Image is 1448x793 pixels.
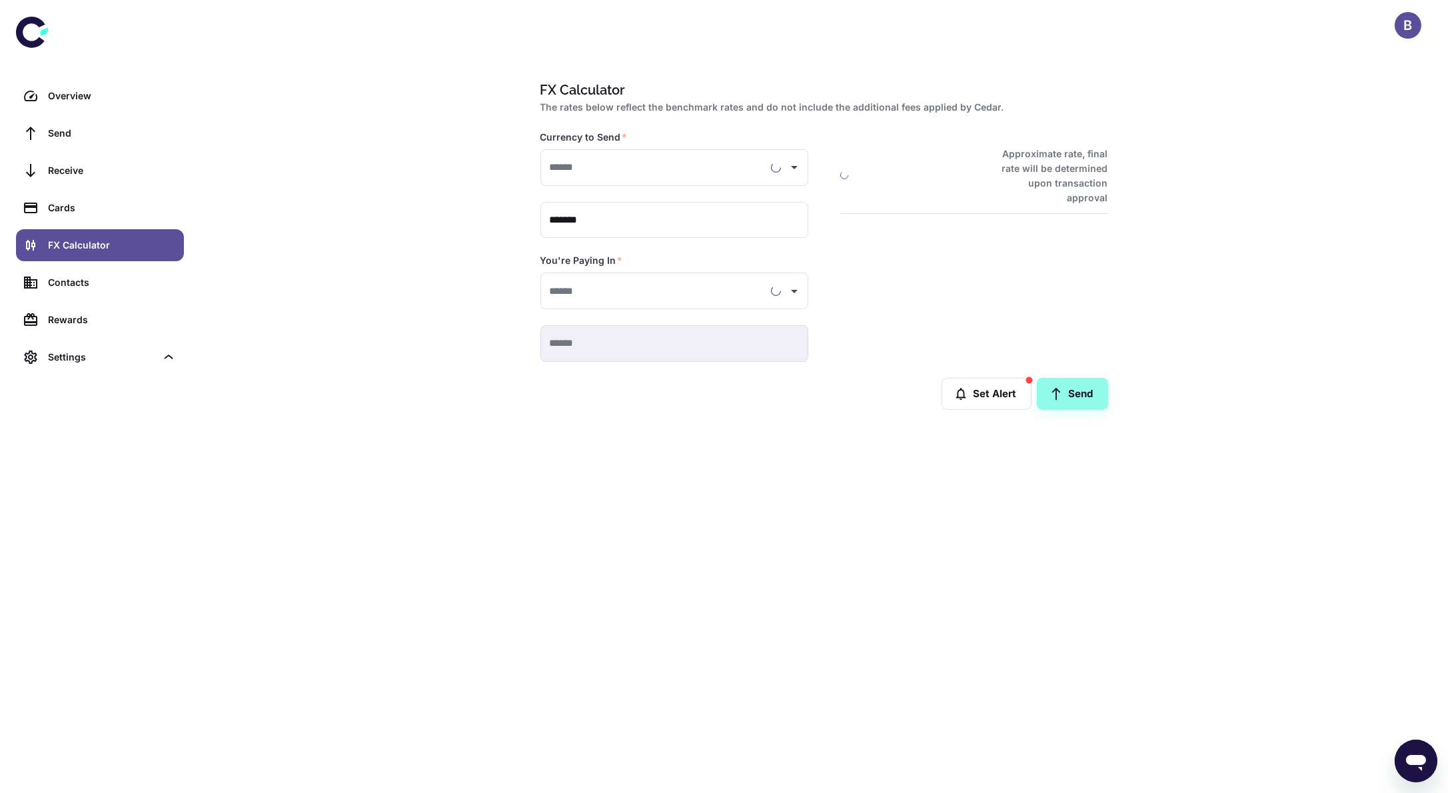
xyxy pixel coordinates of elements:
h1: FX Calculator [540,80,1103,100]
div: Contacts [48,275,176,290]
div: Receive [48,163,176,178]
div: Overview [48,89,176,103]
a: Send [1037,378,1108,410]
button: Open [785,282,804,301]
div: Settings [16,341,184,373]
div: Cards [48,201,176,215]
label: Currency to Send [540,131,628,144]
a: Rewards [16,304,184,336]
div: Settings [48,350,156,365]
a: Contacts [16,267,184,299]
button: Open [785,158,804,177]
a: Cards [16,192,184,224]
h6: Approximate rate, final rate will be determined upon transaction approval [988,147,1108,205]
button: Set Alert [942,378,1032,410]
label: You're Paying In [540,254,623,267]
iframe: Button to launch messaging window [1395,740,1437,782]
div: FX Calculator [48,238,176,253]
a: Receive [16,155,184,187]
button: B [1395,12,1421,39]
a: Overview [16,80,184,112]
div: Send [48,126,176,141]
a: FX Calculator [16,229,184,261]
a: Send [16,117,184,149]
div: Rewards [48,313,176,327]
